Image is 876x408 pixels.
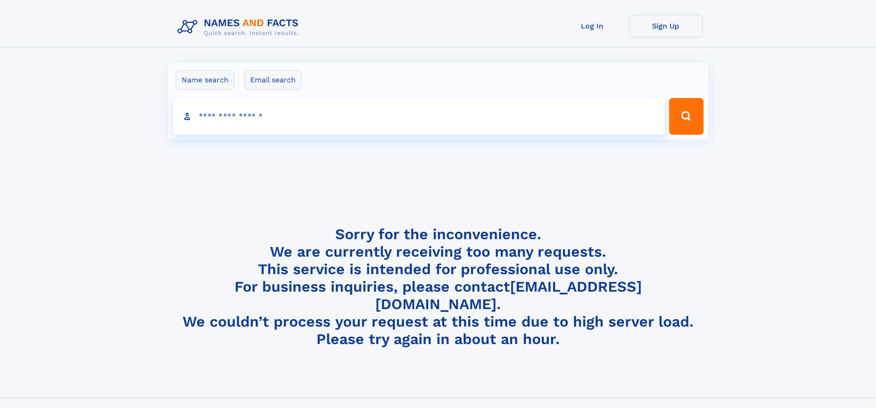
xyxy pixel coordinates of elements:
[176,70,235,90] label: Name search
[555,15,629,37] a: Log In
[173,98,665,135] input: search input
[669,98,703,135] button: Search Button
[174,225,703,348] h4: Sorry for the inconvenience. We are currently receiving too many requests. This service is intend...
[244,70,302,90] label: Email search
[629,15,703,37] a: Sign Up
[375,278,642,313] a: [EMAIL_ADDRESS][DOMAIN_NAME]
[174,15,306,40] img: Logo Names and Facts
